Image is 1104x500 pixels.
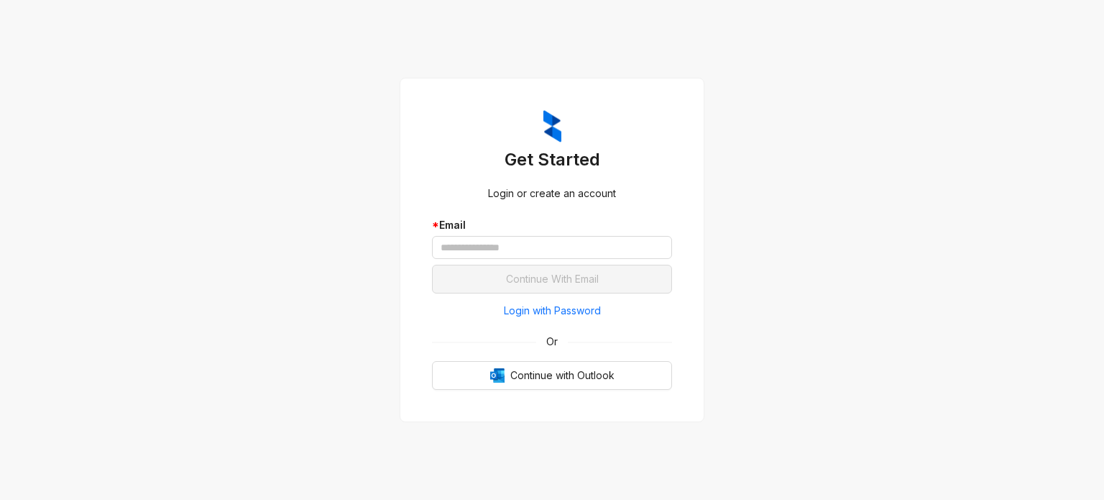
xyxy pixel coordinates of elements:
div: Email [432,217,672,233]
img: ZumaIcon [543,110,561,143]
button: Login with Password [432,299,672,322]
span: Continue with Outlook [510,368,615,383]
span: Or [536,334,568,350]
h3: Get Started [432,148,672,171]
img: Outlook [490,368,505,383]
span: Login with Password [504,303,601,319]
div: Login or create an account [432,186,672,201]
button: OutlookContinue with Outlook [432,361,672,390]
button: Continue With Email [432,265,672,294]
